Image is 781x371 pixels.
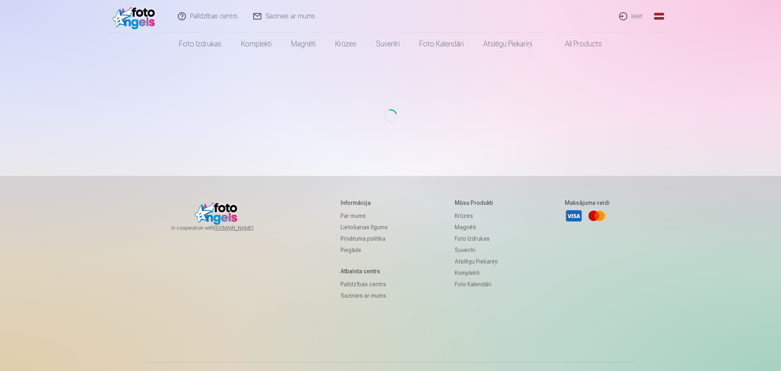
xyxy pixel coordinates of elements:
a: All products [542,33,612,55]
a: Foto izdrukas [455,233,498,244]
a: Foto kalendāri [455,279,498,290]
a: Mastercard [588,207,606,225]
a: Foto izdrukas [169,33,231,55]
h5: Informācija [341,199,388,207]
a: Foto kalendāri [409,33,473,55]
a: Par mums [341,210,388,222]
h5: Atbalsta centrs [341,267,388,275]
a: Komplekti [231,33,281,55]
h5: Maksājuma veidi [565,199,610,207]
a: Piegāde [341,244,388,256]
h5: Mūsu produkti [455,199,498,207]
a: Atslēgu piekariņi [473,33,542,55]
a: Suvenīri [455,244,498,256]
a: Magnēti [281,33,325,55]
a: Suvenīri [366,33,409,55]
a: [DOMAIN_NAME] [214,225,273,231]
a: Palīdzības centrs [341,279,388,290]
span: In cooperation with [171,225,273,231]
a: Krūzes [325,33,366,55]
img: /fa1 [113,3,159,29]
a: Visa [565,207,583,225]
a: Magnēti [455,222,498,233]
a: Privātuma politika [341,233,388,244]
a: Krūzes [455,210,498,222]
a: Atslēgu piekariņi [455,256,498,267]
a: Sazinies ar mums [341,290,388,301]
a: Komplekti [455,267,498,279]
a: Lietošanas līgums [341,222,388,233]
